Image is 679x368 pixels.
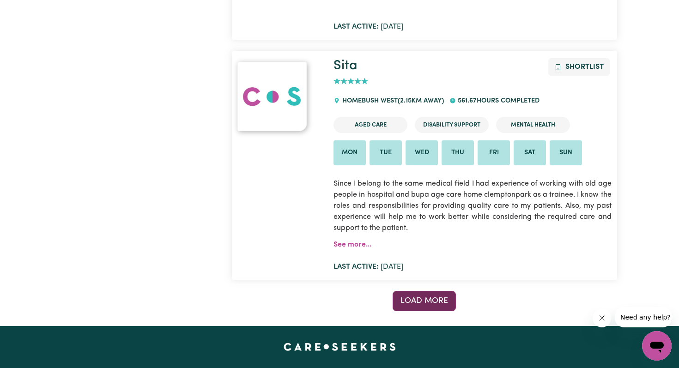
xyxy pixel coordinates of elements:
li: Available on Mon [333,140,366,165]
div: HOMEBUSH WEST [333,89,449,114]
span: Load more [400,297,448,305]
li: Aged Care [333,117,407,133]
b: Last active: [333,263,379,271]
iframe: Button to launch messaging window [642,331,672,361]
li: Available on Thu [442,140,474,165]
li: Available on Sat [514,140,546,165]
iframe: Message from company [615,307,672,327]
li: Disability Support [415,117,489,133]
div: add rating by typing an integer from 0 to 5 or pressing arrow keys [333,76,368,87]
a: See more... [333,241,371,248]
li: Available on Fri [478,140,510,165]
li: Available on Wed [406,140,438,165]
li: Available on Sun [550,140,582,165]
p: Since I belong to the same medical field I had experience of working with old age people in hospi... [333,173,611,239]
div: 561.67 hours completed [449,89,545,114]
span: [DATE] [333,23,403,30]
a: Sita [237,62,322,131]
button: Add to shortlist [548,58,610,76]
li: Mental Health [496,117,570,133]
a: Sita [333,59,358,72]
iframe: Close message [593,309,611,327]
a: Careseekers home page [284,343,396,350]
li: Available on Tue [370,140,402,165]
span: [DATE] [333,263,403,271]
img: View Sita's profile [237,62,307,131]
span: ( 2.15 km away) [398,97,444,104]
span: Shortlist [565,63,604,71]
b: Last active: [333,23,379,30]
button: See more results [393,291,456,311]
